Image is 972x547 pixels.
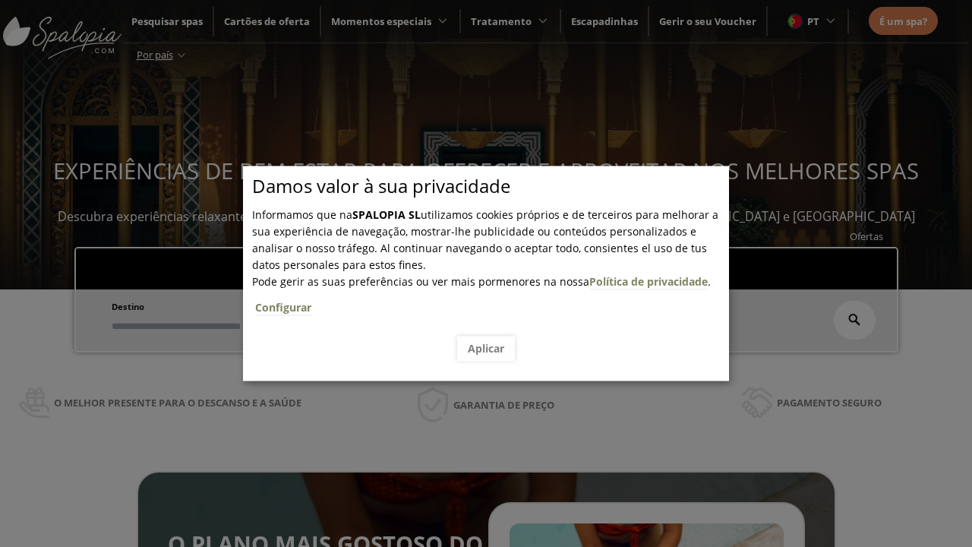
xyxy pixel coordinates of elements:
[457,336,515,361] button: Aplicar
[255,300,311,315] a: Configurar
[252,274,589,289] span: Pode gerir as suas preferências ou ver mais pormenores na nossa
[252,178,729,194] p: Damos valor à sua privacidade
[252,274,729,325] span: .
[352,207,421,222] b: SPALOPIA SL
[589,274,708,289] a: Política de privacidade
[252,207,718,272] span: Informamos que na utilizamos cookies próprios e de terceiros para melhorar a sua experiência de n...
